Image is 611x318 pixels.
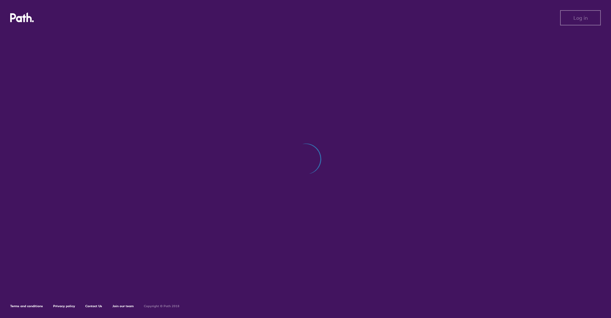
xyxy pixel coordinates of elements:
[53,304,75,308] a: Privacy policy
[144,304,179,308] h6: Copyright © Path 2018
[112,304,134,308] a: Join our team
[573,15,588,21] span: Log in
[85,304,102,308] a: Contact Us
[560,10,601,25] button: Log in
[10,304,43,308] a: Terms and conditions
